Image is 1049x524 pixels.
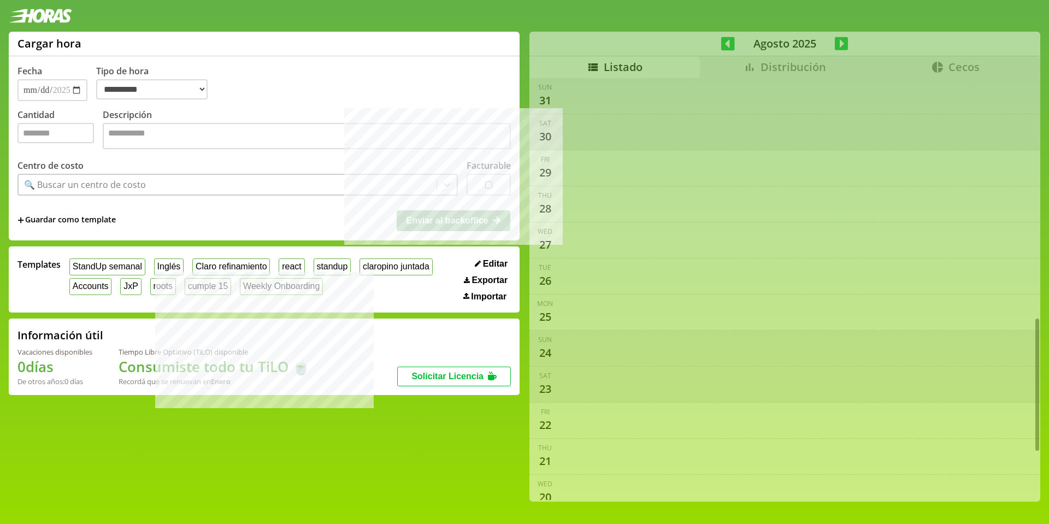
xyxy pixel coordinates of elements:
[192,258,270,275] button: Claro refinamiento
[472,275,508,285] span: Exportar
[240,278,323,295] button: Weekly Onboarding
[103,109,511,152] label: Descripción
[360,258,432,275] button: claropino juntada
[17,214,116,226] span: +Guardar como template
[17,65,42,77] label: Fecha
[120,278,141,295] button: JxP
[17,258,61,270] span: Templates
[472,258,511,269] button: Editar
[96,65,216,101] label: Tipo de hora
[17,36,81,51] h1: Cargar hora
[154,258,184,275] button: Inglés
[279,258,304,275] button: react
[17,123,94,143] input: Cantidad
[397,367,511,386] button: Solicitar Licencia
[461,275,511,286] button: Exportar
[467,160,511,172] label: Facturable
[17,160,84,172] label: Centro de costo
[103,123,511,149] textarea: Descripción
[17,357,92,376] h1: 0 días
[17,328,103,343] h2: Información útil
[185,278,231,295] button: cumple 15
[69,258,145,275] button: StandUp semanal
[483,259,508,269] span: Editar
[96,79,208,99] select: Tipo de hora
[211,376,231,386] b: Enero
[119,376,310,386] div: Recordá que se renuevan en
[411,372,484,381] span: Solicitar Licencia
[119,347,310,357] div: Tiempo Libre Optativo (TiLO) disponible
[69,278,111,295] button: Accounts
[17,376,92,386] div: De otros años: 0 días
[314,258,351,275] button: standup
[24,179,146,191] div: 🔍 Buscar un centro de costo
[17,109,103,152] label: Cantidad
[150,278,176,295] button: roots
[17,347,92,357] div: Vacaciones disponibles
[471,292,506,302] span: Importar
[9,9,72,23] img: logotipo
[119,357,310,376] h1: Consumiste todo tu TiLO 🍵
[17,214,24,226] span: +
